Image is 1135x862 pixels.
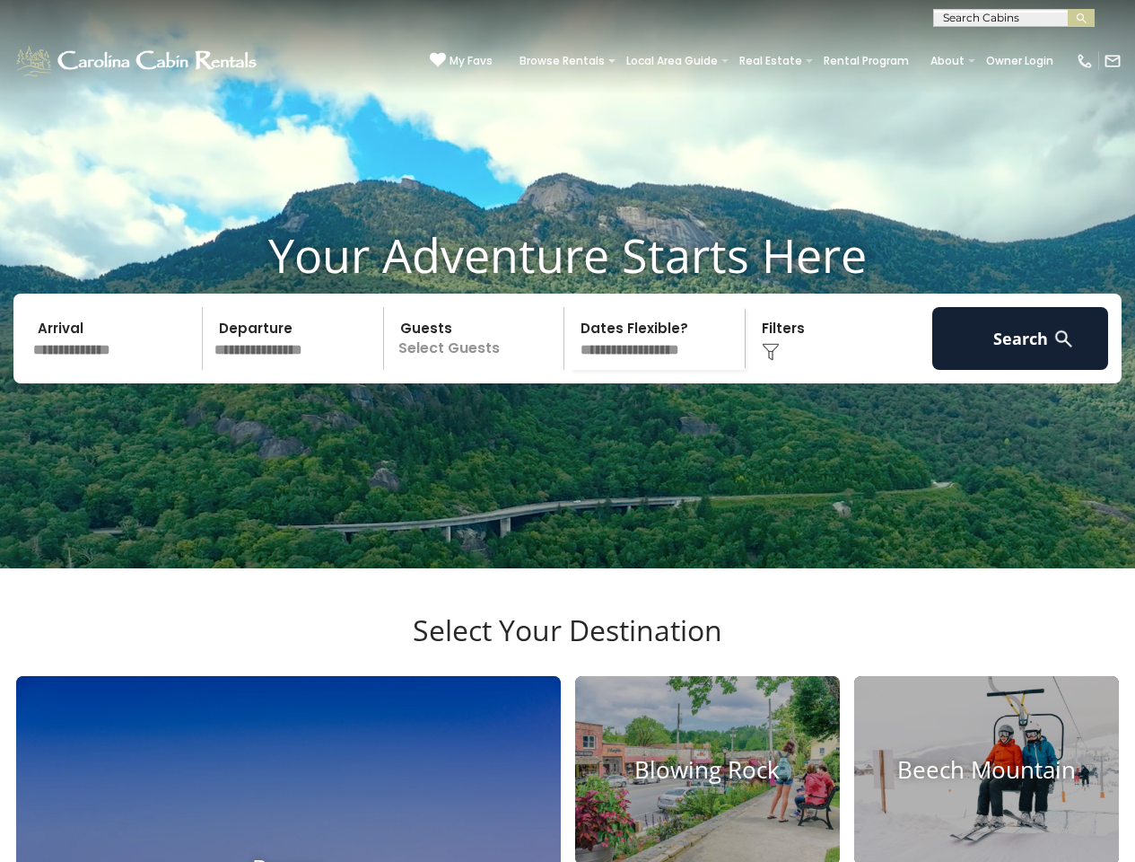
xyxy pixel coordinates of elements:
[13,613,1122,676] h3: Select Your Destination
[1076,52,1094,70] img: phone-regular-white.png
[730,48,811,74] a: Real Estate
[932,307,1108,370] button: Search
[430,52,493,70] a: My Favs
[1052,328,1075,350] img: search-regular-white.png
[815,48,918,74] a: Rental Program
[854,756,1119,784] h4: Beech Mountain
[977,48,1062,74] a: Owner Login
[389,307,564,370] p: Select Guests
[511,48,614,74] a: Browse Rentals
[13,43,262,79] img: White-1-1-2.png
[13,227,1122,283] h1: Your Adventure Starts Here
[617,48,727,74] a: Local Area Guide
[1104,52,1122,70] img: mail-regular-white.png
[575,756,840,784] h4: Blowing Rock
[450,53,493,69] span: My Favs
[921,48,973,74] a: About
[762,343,780,361] img: filter--v1.png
